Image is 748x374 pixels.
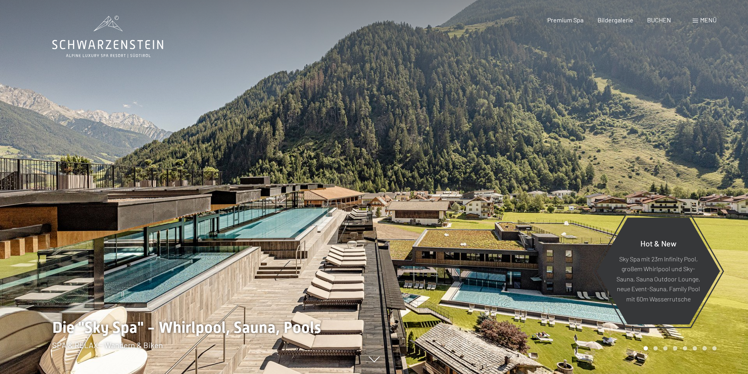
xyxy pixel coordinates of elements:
span: Hot & New [640,238,677,248]
div: Carousel Page 7 [702,346,707,350]
div: Carousel Pagination [641,346,717,350]
a: Premium Spa [547,16,583,24]
a: BUCHEN [647,16,671,24]
span: Menü [700,16,717,24]
div: Carousel Page 1 (Current Slide) [644,346,648,350]
div: Carousel Page 3 [663,346,668,350]
a: Bildergalerie [598,16,633,24]
div: Carousel Page 6 [693,346,697,350]
div: Carousel Page 8 [712,346,717,350]
a: Hot & New Sky Spa mit 23m Infinity Pool, großem Whirlpool und Sky-Sauna, Sauna Outdoor Lounge, ne... [596,217,721,325]
div: Carousel Page 5 [683,346,687,350]
div: Carousel Page 4 [673,346,677,350]
p: Sky Spa mit 23m Infinity Pool, großem Whirlpool und Sky-Sauna, Sauna Outdoor Lounge, neue Event-S... [616,254,701,304]
div: Carousel Page 2 [653,346,658,350]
